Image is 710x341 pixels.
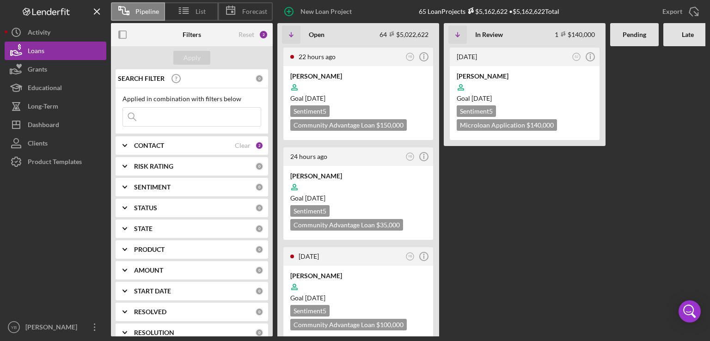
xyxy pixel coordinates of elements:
text: YB [408,155,412,158]
div: Sentiment 5 [457,105,496,117]
b: Open [309,31,324,38]
div: Dashboard [28,116,59,136]
div: [PERSON_NAME] [290,271,426,280]
span: $100,000 [376,321,404,329]
div: 64 $5,022,622 [379,30,428,38]
div: Long-Term [28,97,58,118]
b: START DATE [134,287,171,295]
time: 12/09/2025 [305,194,325,202]
div: Product Templates [28,152,82,173]
div: [PERSON_NAME] [457,72,593,81]
time: 12/08/2025 [305,294,325,302]
div: [PERSON_NAME] [23,318,83,339]
time: 05/12/2025 [471,94,492,102]
span: List [196,8,206,15]
span: $150,000 [376,121,404,129]
b: Pending [623,31,646,38]
div: 0 [255,245,263,254]
text: YB [408,55,412,58]
b: Late [682,31,694,38]
div: 0 [255,308,263,316]
a: [DATE]YB[PERSON_NAME]Goal [DATE]Sentiment5Community Advantage Loan $100,000 [282,246,435,341]
button: Apply [173,51,210,65]
div: Applied in combination with filters below [122,95,261,103]
b: STATE [134,225,153,232]
span: Goal [290,294,325,302]
div: Sentiment 5 [290,205,330,217]
a: 24 hours agoYB[PERSON_NAME]Goal [DATE]Sentiment5Community Advantage Loan $35,000 [282,146,435,241]
button: Loans [5,42,106,60]
text: YB [408,255,412,258]
div: Educational [28,79,62,99]
div: Clients [28,134,48,155]
div: Export [662,2,682,21]
div: 0 [255,162,263,170]
button: Activity [5,23,106,42]
b: In Review [475,31,503,38]
div: Community Advantage Loan [290,119,407,131]
div: Sentiment 5 [290,105,330,117]
b: RESOLVED [134,308,166,316]
div: 0 [255,204,263,212]
div: 1 $140,000 [555,30,595,38]
span: Goal [290,194,325,202]
button: SJ [570,51,583,63]
button: New Loan Project [277,2,361,21]
button: YB [404,250,416,263]
button: Long-Term [5,97,106,116]
a: [DATE]SJ[PERSON_NAME]Goal [DATE]Sentiment5Microloan Application $140,000 [448,46,601,141]
button: Educational [5,79,106,97]
div: 0 [255,287,263,295]
button: Product Templates [5,152,106,171]
span: Forecast [242,8,267,15]
b: RISK RATING [134,163,173,170]
button: Grants [5,60,106,79]
button: YB [404,151,416,163]
a: 22 hours agoYB[PERSON_NAME]Goal [DATE]Sentiment5Community Advantage Loan $150,000 [282,46,435,141]
text: SJ [575,55,578,58]
span: $140,000 [526,121,554,129]
button: Dashboard [5,116,106,134]
div: Microloan Application [457,119,557,131]
div: Grants [28,60,47,81]
time: 2025-09-30 20:29 [290,152,327,160]
time: 2025-09-29 16:15 [299,252,319,260]
time: 2025-04-21 19:07 [457,53,477,61]
div: Clear [235,142,251,149]
div: 2 [255,141,263,150]
b: RESOLUTION [134,329,174,336]
span: $35,000 [376,221,400,229]
div: Reset [239,31,254,38]
b: Filters [183,31,201,38]
div: Loans [28,42,44,62]
div: 0 [255,74,263,83]
time: 12/09/2025 [305,94,325,102]
b: AMOUNT [134,267,163,274]
div: Open Intercom Messenger [679,300,701,323]
div: 0 [255,183,263,191]
div: 2 [259,30,268,39]
div: 0 [255,329,263,337]
button: YB[PERSON_NAME] [5,318,106,336]
div: Activity [28,23,50,44]
span: Goal [290,94,325,102]
div: Community Advantage Loan [290,319,407,330]
div: Sentiment 5 [290,305,330,317]
button: Export [653,2,705,21]
div: [PERSON_NAME] [290,171,426,181]
div: 65 Loan Projects • $5,162,622 Total [419,7,559,15]
time: 2025-09-30 22:41 [299,53,336,61]
div: Community Advantage Loan [290,219,403,231]
b: SEARCH FILTER [118,75,165,82]
button: Clients [5,134,106,152]
button: YB [404,51,416,63]
b: SENTIMENT [134,183,171,191]
b: PRODUCT [134,246,165,253]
